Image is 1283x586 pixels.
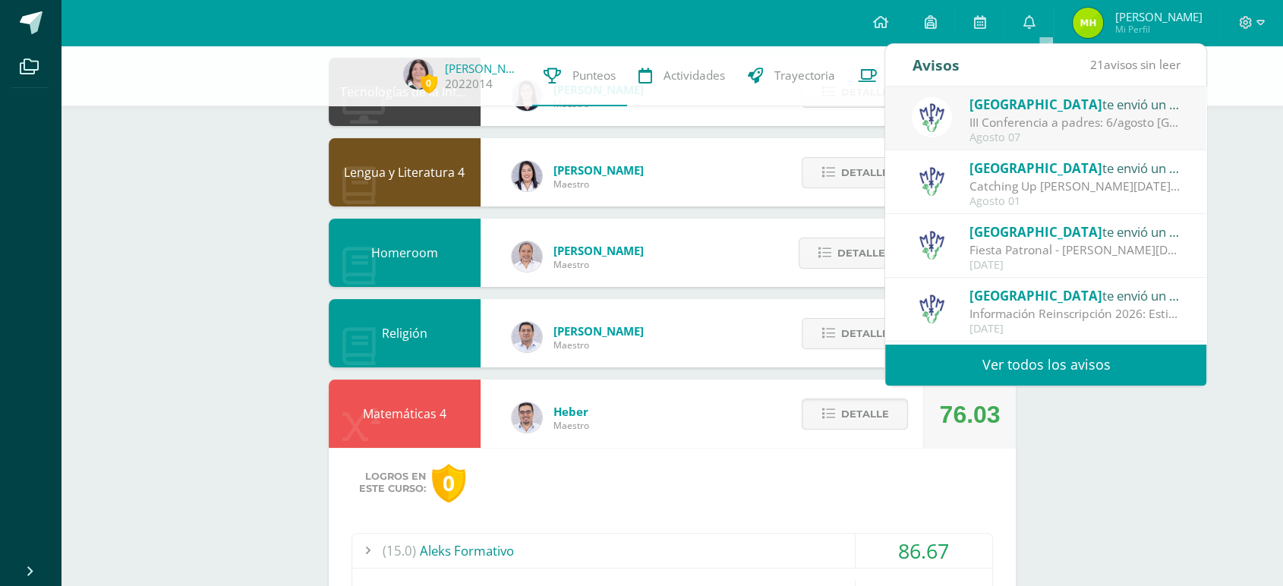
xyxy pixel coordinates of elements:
[445,61,521,76] a: [PERSON_NAME]
[969,223,1102,241] span: [GEOGRAPHIC_DATA]
[572,68,616,83] span: Punteos
[939,380,1000,449] div: 76.03
[969,114,1181,131] div: III Conferencia a padres: 6/agosto Asunto: ¡Los esperamos el jueves 14 de agosto para seguir fort...
[969,159,1102,177] span: [GEOGRAPHIC_DATA]
[553,419,589,432] span: Maestro
[553,404,589,419] span: Heber
[1089,56,1103,73] span: 21
[840,400,888,428] span: Detalle
[421,74,437,93] span: 0
[969,287,1102,304] span: [GEOGRAPHIC_DATA]
[912,44,959,86] div: Avisos
[1114,23,1202,36] span: Mi Perfil
[885,344,1206,386] a: Ver todos los avisos
[969,131,1181,144] div: Agosto 07
[329,219,481,287] div: Homeroom
[774,68,835,83] span: Trayectoria
[969,158,1181,178] div: te envió un aviso
[432,464,465,503] div: 0
[969,222,1181,241] div: te envió un aviso
[512,402,542,433] img: 54231652241166600daeb3395b4f1510.png
[969,259,1181,272] div: [DATE]
[912,161,952,201] img: a3978fa95217fc78923840df5a445bcb.png
[553,178,644,191] span: Maestro
[969,96,1102,113] span: [GEOGRAPHIC_DATA]
[840,320,888,348] span: Detalle
[359,471,426,495] span: Logros en este curso:
[840,159,888,187] span: Detalle
[512,322,542,352] img: 15aaa72b904403ebb7ec886ca542c491.png
[969,178,1181,195] div: Catching Up de Agosto 2025: Estimados padres de familia: Compartimos con ustedes el Catching Up d...
[846,46,953,106] a: Contactos
[912,288,952,329] img: a3978fa95217fc78923840df5a445bcb.png
[329,299,481,367] div: Religión
[969,305,1181,323] div: Información Reinscripción 2026: Estimados padres de familia: Compartimos con ustedes información ...
[445,76,493,92] a: 2022014
[1089,56,1180,73] span: avisos sin leer
[1114,9,1202,24] span: [PERSON_NAME]
[799,238,905,269] button: Detalle
[736,46,846,106] a: Trayectoria
[856,534,992,568] div: 86.67
[383,534,416,568] span: (15.0)
[553,258,644,271] span: Maestro
[969,241,1181,259] div: Fiesta Patronal - Santo Domingo de Guzmán: Estimados padres de familia: Compartimos con ustedes c...
[512,241,542,272] img: 04fbc0eeb5f5f8cf55eb7ff53337e28b.png
[912,97,952,137] img: a3978fa95217fc78923840df5a445bcb.png
[802,318,908,349] button: Detalle
[802,399,908,430] button: Detalle
[403,59,433,90] img: eddf89ebadc6679d483ac819ce68e6c4.png
[969,285,1181,305] div: te envió un aviso
[553,162,644,178] span: [PERSON_NAME]
[1073,8,1103,38] img: 8cfee9302e94c67f695fad48b611364c.png
[969,323,1181,336] div: [DATE]
[912,225,952,265] img: a3978fa95217fc78923840df5a445bcb.png
[664,68,725,83] span: Actividades
[969,94,1181,114] div: te envió un aviso
[969,195,1181,208] div: Agosto 01
[352,534,992,568] div: Aleks Formativo
[329,138,481,206] div: Lengua y Literatura 4
[837,239,885,267] span: Detalle
[532,46,627,106] a: Punteos
[553,243,644,258] span: [PERSON_NAME]
[329,380,481,448] div: Matemáticas 4
[553,323,644,339] span: [PERSON_NAME]
[512,161,542,191] img: fd1196377973db38ffd7ffd912a4bf7e.png
[627,46,736,106] a: Actividades
[553,339,644,351] span: Maestro
[802,157,908,188] button: Detalle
